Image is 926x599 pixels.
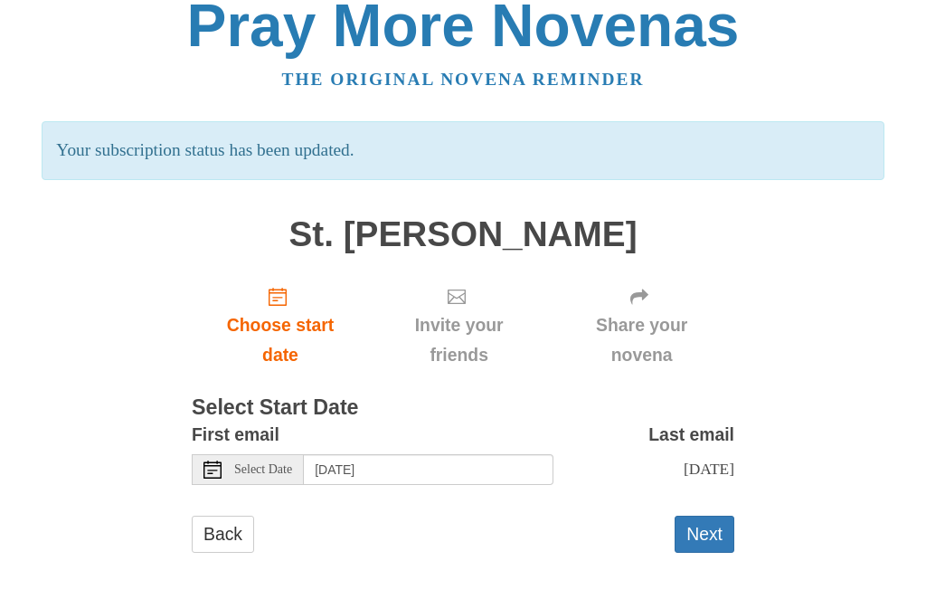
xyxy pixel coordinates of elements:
h3: Select Start Date [192,397,734,421]
div: Click "Next" to confirm your start date first. [369,272,549,380]
a: Back [192,517,254,554]
span: Invite your friends [387,311,531,371]
label: Last email [648,421,734,451]
div: Click "Next" to confirm your start date first. [549,272,734,380]
a: The original novena reminder [282,71,645,90]
p: Your subscription status has been updated. [42,122,883,181]
span: Select Date [234,464,292,477]
span: [DATE] [684,461,734,479]
span: Share your novena [567,311,716,371]
label: First email [192,421,279,451]
span: Choose start date [210,311,351,371]
h1: St. [PERSON_NAME] [192,216,734,255]
button: Next [675,517,734,554]
a: Choose start date [192,272,369,380]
